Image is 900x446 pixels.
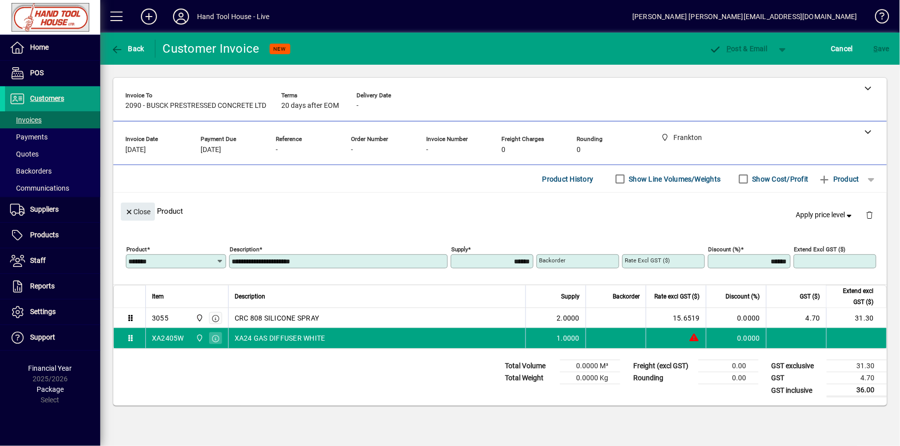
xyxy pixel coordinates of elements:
[235,333,325,343] span: XA24 GAS DIFFUSER WHITE
[501,146,505,154] span: 0
[500,360,560,372] td: Total Volume
[706,328,766,348] td: 0.0000
[29,364,72,372] span: Financial Year
[561,291,580,302] span: Supply
[126,246,147,253] mat-label: Product
[10,116,42,124] span: Invoices
[831,41,853,57] span: Cancel
[706,308,766,328] td: 0.0000
[628,372,698,384] td: Rounding
[5,197,100,222] a: Suppliers
[767,360,827,372] td: GST exclusive
[30,43,49,51] span: Home
[426,146,428,154] span: -
[121,203,155,221] button: Close
[193,313,205,324] span: Frankton
[577,146,581,154] span: 0
[351,146,353,154] span: -
[111,45,144,53] span: Back
[727,45,732,53] span: P
[751,174,809,184] label: Show Cost/Profit
[235,291,265,302] span: Description
[792,206,858,224] button: Apply price level
[10,184,69,192] span: Communications
[5,180,100,197] a: Communications
[858,203,882,227] button: Delete
[230,246,259,253] mat-label: Description
[632,9,857,25] div: [PERSON_NAME] [PERSON_NAME][EMAIL_ADDRESS][DOMAIN_NAME]
[118,207,157,216] app-page-header-button: Close
[560,372,620,384] td: 0.0000 Kg
[766,308,826,328] td: 4.70
[30,94,64,102] span: Customers
[125,204,151,220] span: Close
[30,333,55,341] span: Support
[833,285,874,308] span: Extend excl GST ($)
[108,40,147,58] button: Back
[152,333,184,343] div: XA2405W
[814,170,864,188] button: Product
[5,223,100,248] a: Products
[274,46,286,52] span: NEW
[827,360,887,372] td: 31.30
[125,146,146,154] span: [DATE]
[30,205,59,213] span: Suppliers
[163,41,260,57] div: Customer Invoice
[767,384,827,397] td: GST inclusive
[543,171,594,187] span: Product History
[113,193,887,229] div: Product
[625,257,670,264] mat-label: Rate excl GST ($)
[30,256,46,264] span: Staff
[281,102,339,110] span: 20 days after EOM
[708,246,741,253] mat-label: Discount (%)
[5,274,100,299] a: Reports
[5,128,100,145] a: Payments
[30,231,59,239] span: Products
[100,40,155,58] app-page-header-button: Back
[794,246,846,253] mat-label: Extend excl GST ($)
[193,333,205,344] span: Frankton
[826,308,886,328] td: 31.30
[152,291,164,302] span: Item
[557,313,580,323] span: 2.0000
[704,40,773,58] button: Post & Email
[197,9,270,25] div: Hand Tool House - Live
[5,248,100,273] a: Staff
[539,257,566,264] mat-label: Backorder
[867,2,887,35] a: Knowledge Base
[800,291,820,302] span: GST ($)
[767,372,827,384] td: GST
[726,291,760,302] span: Discount (%)
[557,333,580,343] span: 1.0000
[5,61,100,86] a: POS
[628,360,698,372] td: Freight (excl GST)
[874,45,878,53] span: S
[538,170,598,188] button: Product History
[829,40,856,58] button: Cancel
[5,35,100,60] a: Home
[5,325,100,350] a: Support
[796,210,854,220] span: Apply price level
[698,372,759,384] td: 0.00
[10,167,52,175] span: Backorders
[5,163,100,180] a: Backorders
[871,40,892,58] button: Save
[30,282,55,290] span: Reports
[133,8,165,26] button: Add
[827,384,887,397] td: 36.00
[613,291,640,302] span: Backorder
[5,300,100,325] a: Settings
[125,102,266,110] span: 2090 - BUSCK PRESTRESSED CONCRETE LTD
[276,146,278,154] span: -
[37,385,64,393] span: Package
[500,372,560,384] td: Total Weight
[235,313,319,323] span: CRC 808 SILICONE SPRAY
[356,102,358,110] span: -
[874,41,889,57] span: ave
[165,8,197,26] button: Profile
[827,372,887,384] td: 4.70
[652,313,700,323] div: 15.6519
[30,69,44,77] span: POS
[10,150,39,158] span: Quotes
[709,45,768,53] span: ost & Email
